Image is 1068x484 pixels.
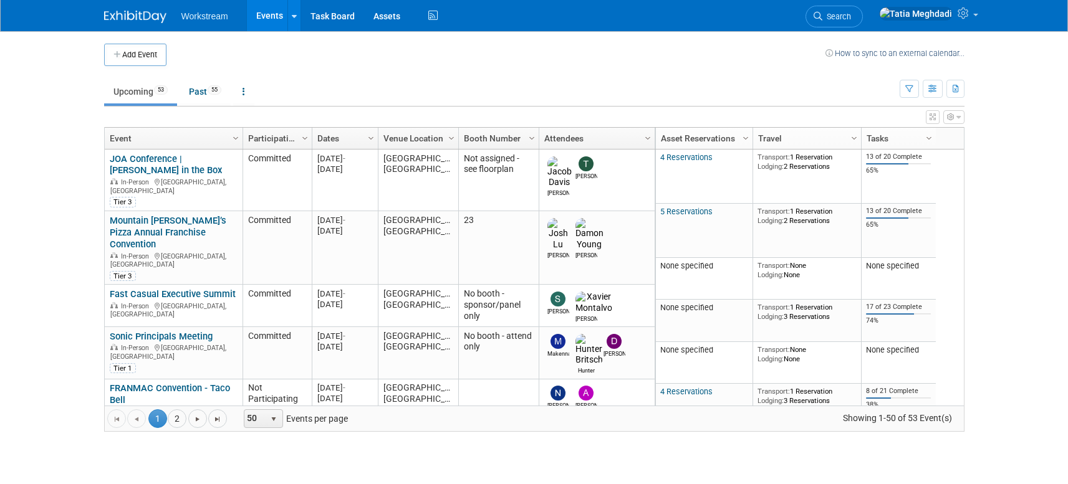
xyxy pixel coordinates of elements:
[180,80,231,103] a: Past55
[110,178,118,184] img: In-Person Event
[866,401,931,409] div: 38%
[343,154,345,163] span: -
[758,216,784,225] span: Lodging:
[547,218,569,250] img: Josh Lu
[758,387,790,396] span: Transport:
[317,341,372,352] div: [DATE]
[641,128,655,146] a: Column Settings
[739,128,753,146] a: Column Settings
[547,156,572,189] img: Jacob Davis
[243,285,312,327] td: Committed
[148,409,167,428] span: 1
[231,133,241,143] span: Column Settings
[661,128,744,149] a: Asset Reservations
[866,166,931,175] div: 65%
[866,316,931,325] div: 74%
[110,250,237,269] div: [GEOGRAPHIC_DATA], [GEOGRAPHIC_DATA]
[208,409,227,428] a: Go to the last page
[866,221,931,229] div: 65%
[758,345,790,354] span: Transport:
[317,164,372,174] div: [DATE]
[188,409,207,428] a: Go to the next page
[458,211,539,285] td: 23
[758,261,856,279] div: None None
[121,344,153,352] span: In-Person
[110,342,237,361] div: [GEOGRAPHIC_DATA], [GEOGRAPHIC_DATA]
[317,331,372,341] div: [DATE]
[317,299,372,310] div: [DATE]
[458,285,539,327] td: No booth - sponsor/panel only
[378,211,458,285] td: [GEOGRAPHIC_DATA], [GEOGRAPHIC_DATA]
[110,252,118,259] img: In-Person Event
[758,261,790,270] span: Transport:
[121,178,153,186] span: In-Person
[464,128,531,149] a: Booth Number
[660,387,713,396] a: 4 Reservations
[758,303,790,311] span: Transport:
[243,211,312,285] td: Committed
[758,207,856,225] div: 1 Reservation 2 Reservations
[121,302,153,310] span: In-Person
[300,133,310,143] span: Column Settings
[248,128,304,149] a: Participation
[866,345,931,355] div: None specified
[213,414,223,424] span: Go to the last page
[575,171,597,181] div: Tanner Michaelis
[879,7,953,21] img: Tatia Meghdadi
[551,292,565,306] img: Sarah Chan
[544,128,647,149] a: Attendees
[243,327,312,379] td: Committed
[378,285,458,327] td: [GEOGRAPHIC_DATA], [GEOGRAPHIC_DATA]
[547,188,569,197] div: Jacob Davis
[866,303,931,311] div: 17 of 23 Complete
[110,363,136,373] div: Tier 1
[317,225,372,236] div: [DATE]
[551,386,565,401] img: Nick Walters
[575,314,597,323] div: Xavier Montalvo
[112,414,122,424] span: Go to the first page
[110,344,118,350] img: In-Person Event
[446,133,456,143] span: Column Settings
[849,133,859,143] span: Column Settings
[317,153,372,164] div: [DATE]
[758,345,856,363] div: None None
[758,312,784,321] span: Lodging:
[643,133,653,143] span: Column Settings
[132,414,142,424] span: Go to the previous page
[243,379,312,429] td: Not Participating
[575,366,597,375] div: Hunter Britsch
[758,207,790,216] span: Transport:
[758,162,784,171] span: Lodging:
[831,409,963,427] span: Showing 1-50 of 53 Event(s)
[110,176,237,195] div: [GEOGRAPHIC_DATA], [GEOGRAPHIC_DATA]
[525,128,539,146] a: Column Settings
[758,303,856,321] div: 1 Reservation 3 Reservations
[378,327,458,379] td: [GEOGRAPHIC_DATA], [GEOGRAPHIC_DATA]
[527,133,537,143] span: Column Settings
[866,387,931,396] div: 8 of 21 Complete
[110,331,213,342] a: Sonic Principals Meeting
[547,306,569,316] div: Sarah Chan
[244,410,266,427] span: 50
[107,409,126,428] a: Go to the first page
[758,270,784,279] span: Lodging:
[758,387,856,405] div: 1 Reservation 3 Reservations
[110,382,230,406] a: FRANMAC Convention - Taco Bell
[547,349,569,358] div: Makenna Clark
[127,409,146,428] a: Go to the previous page
[758,153,856,171] div: 1 Reservation 2 Reservations
[317,215,372,225] div: [DATE]
[866,261,931,271] div: None specified
[383,128,450,149] a: Venue Location
[866,207,931,216] div: 13 of 20 Complete
[343,289,345,298] span: -
[575,334,603,366] img: Hunter Britsch
[366,133,376,143] span: Column Settings
[229,128,243,146] a: Column Settings
[104,44,166,66] button: Add Event
[208,85,221,95] span: 55
[660,207,713,216] a: 5 Reservations
[343,216,345,225] span: -
[110,197,136,207] div: Tier 3
[741,133,751,143] span: Column Settings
